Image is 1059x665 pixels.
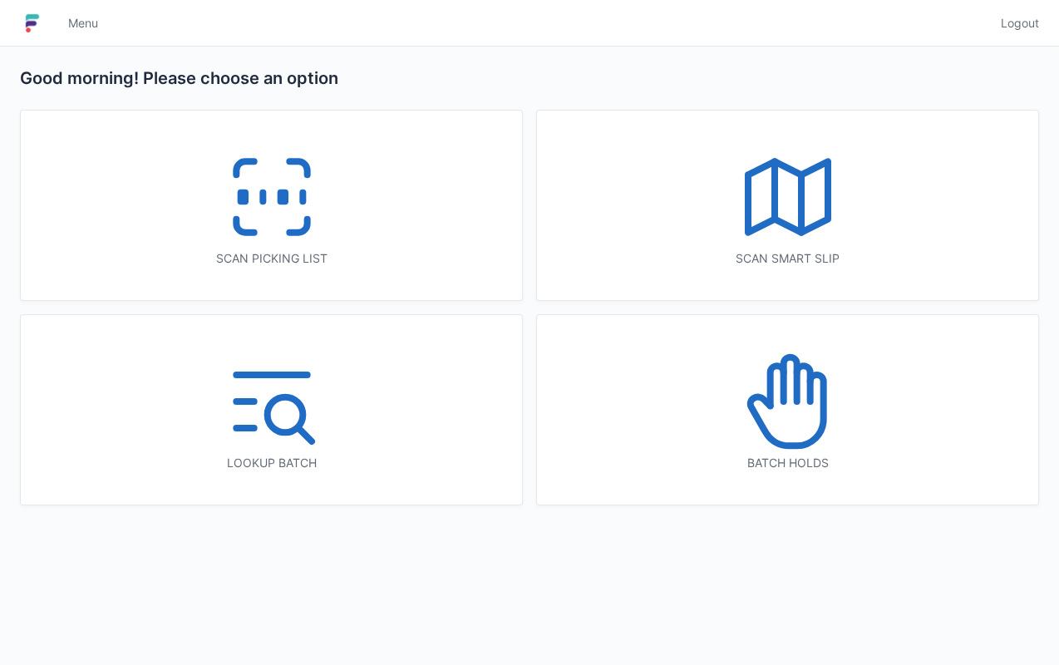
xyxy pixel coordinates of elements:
[54,455,489,471] div: Lookup batch
[58,8,108,38] a: Menu
[536,314,1039,505] a: Batch holds
[1001,15,1039,32] span: Logout
[20,110,523,301] a: Scan picking list
[20,66,1039,90] h2: Good morning! Please choose an option
[20,314,523,505] a: Lookup batch
[536,110,1039,301] a: Scan smart slip
[570,455,1005,471] div: Batch holds
[68,15,98,32] span: Menu
[570,250,1005,267] div: Scan smart slip
[20,10,45,37] img: logo-small.jpg
[54,250,489,267] div: Scan picking list
[991,8,1039,38] a: Logout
